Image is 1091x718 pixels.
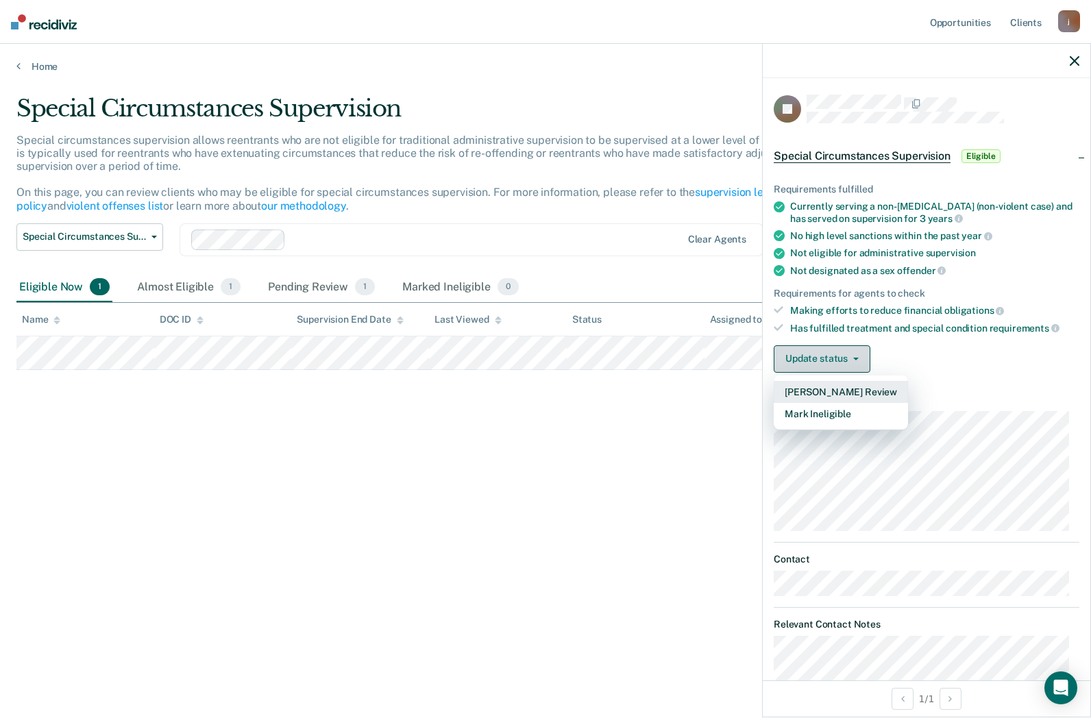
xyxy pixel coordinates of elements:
[790,201,1079,224] div: Currently serving a non-[MEDICAL_DATA] (non-violent case) and has served on supervision for 3
[774,288,1079,299] div: Requirements for agents to check
[16,95,835,134] div: Special Circumstances Supervision
[774,619,1079,630] dt: Relevant Contact Notes
[774,381,908,403] button: [PERSON_NAME] Review
[763,680,1090,717] div: 1 / 1
[434,314,501,325] div: Last Viewed
[944,305,1004,316] span: obligations
[928,213,963,224] span: years
[688,234,746,245] div: Clear agents
[790,322,1079,334] div: Has fulfilled treatment and special condition
[16,273,112,303] div: Eligible Now
[774,395,1079,406] dt: Supervision
[763,134,1090,178] div: Special Circumstances SupervisionEligible
[400,273,522,303] div: Marked Ineligible
[710,314,774,325] div: Assigned to
[961,149,1001,163] span: Eligible
[774,184,1079,195] div: Requirements fulfilled
[774,403,908,425] button: Mark Ineligible
[897,265,946,276] span: offender
[790,264,1079,277] div: Not designated as a sex
[90,278,110,296] span: 1
[892,688,914,710] button: Previous Opportunity
[134,273,243,303] div: Almost Eligible
[774,345,870,373] button: Update status
[23,231,146,243] span: Special Circumstances Supervision
[297,314,403,325] div: Supervision End Date
[774,149,951,163] span: Special Circumstances Supervision
[11,14,77,29] img: Recidiviz
[790,230,1079,242] div: No high level sanctions within the past
[66,199,164,212] a: violent offenses list
[1058,10,1080,32] div: j
[16,134,831,212] p: Special circumstances supervision allows reentrants who are not eligible for traditional administ...
[22,314,60,325] div: Name
[221,278,241,296] span: 1
[926,247,976,258] span: supervision
[16,186,783,212] a: supervision levels policy
[790,304,1079,317] div: Making efforts to reduce financial
[990,323,1059,334] span: requirements
[498,278,519,296] span: 0
[790,247,1079,259] div: Not eligible for administrative
[1044,671,1077,704] div: Open Intercom Messenger
[940,688,961,710] button: Next Opportunity
[355,278,375,296] span: 1
[265,273,378,303] div: Pending Review
[16,60,1075,73] a: Home
[774,554,1079,565] dt: Contact
[261,199,346,212] a: our methodology
[961,230,992,241] span: year
[572,314,602,325] div: Status
[160,314,204,325] div: DOC ID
